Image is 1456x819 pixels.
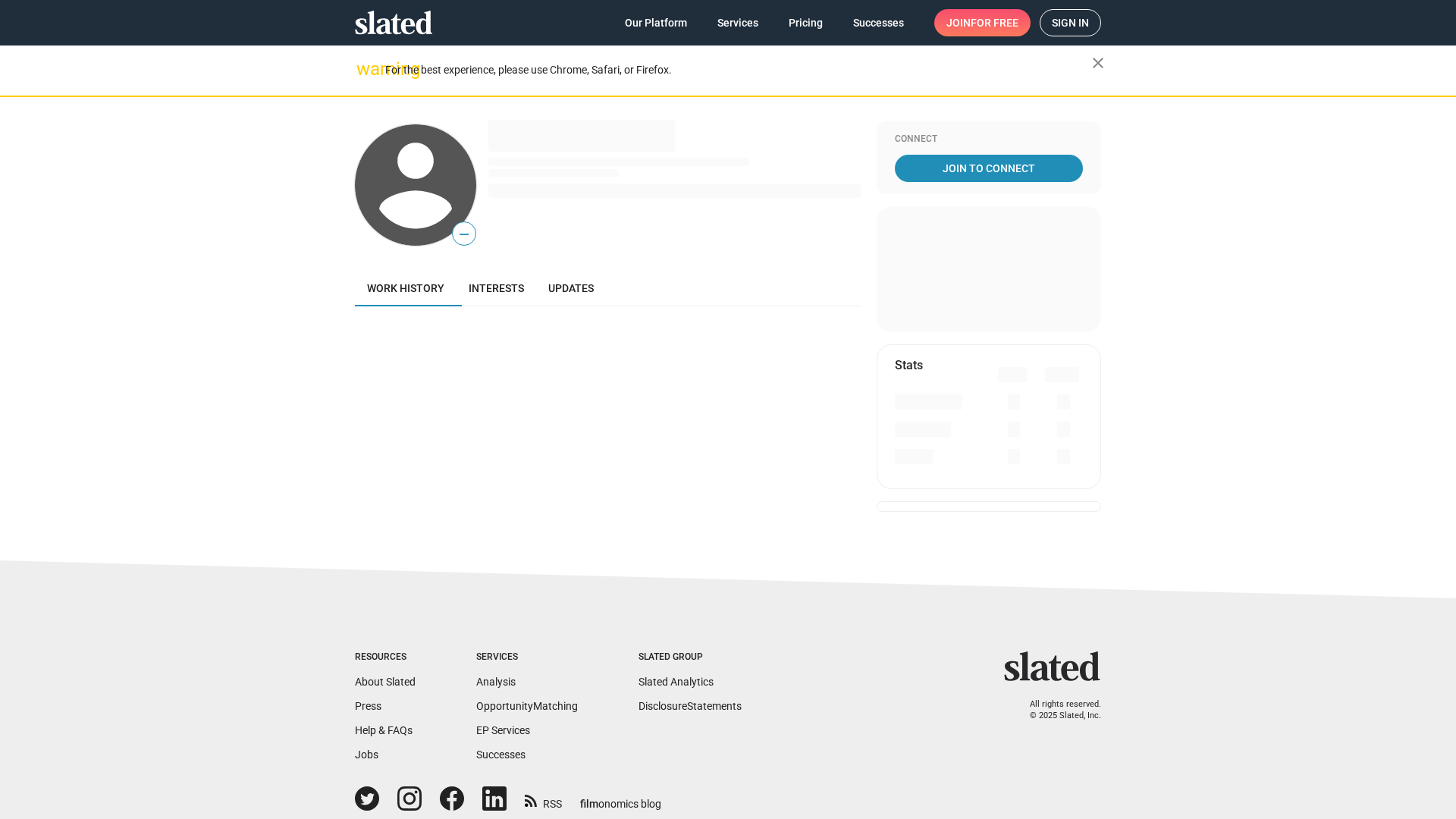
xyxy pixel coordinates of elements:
mat-icon: close [1089,54,1107,72]
div: Slated Group [639,651,742,664]
span: Work history [367,282,444,294]
div: Resources [355,651,416,664]
a: Work history [355,270,457,306]
a: Joinfor free [934,9,1031,36]
span: Join To Connect [898,155,1080,182]
span: Join [946,9,1018,36]
a: Analysis [476,676,516,688]
a: OpportunityMatching [476,700,578,712]
a: Interests [457,270,536,306]
span: Successes [853,9,904,36]
div: For the best experience, please use Chrome, Safari, or Firefox. [385,60,1092,80]
a: Slated Analytics [639,676,714,688]
a: Updates [536,270,606,306]
span: Sign in [1052,10,1089,36]
a: Help & FAQs [355,724,413,736]
a: DisclosureStatements [639,700,742,712]
a: Pricing [777,9,835,36]
a: filmonomics blog [580,785,661,811]
span: Pricing [789,9,823,36]
a: Successes [841,9,916,36]
mat-icon: warning [356,60,375,78]
a: Press [355,700,381,712]
mat-card-title: Stats [895,357,923,373]
span: Interests [469,282,524,294]
span: Our Platform [625,9,687,36]
a: Our Platform [613,9,699,36]
div: Connect [895,133,1083,146]
span: film [580,798,598,810]
a: RSS [525,788,562,811]
a: About Slated [355,676,416,688]
span: — [453,224,475,244]
p: All rights reserved. © 2025 Slated, Inc. [1014,699,1101,721]
span: for free [971,9,1018,36]
span: Services [717,9,758,36]
a: Join To Connect [895,155,1083,182]
a: EP Services [476,724,530,736]
a: Services [705,9,770,36]
div: Services [476,651,578,664]
a: Successes [476,748,526,761]
a: Sign in [1040,9,1101,36]
a: Jobs [355,748,378,761]
span: Updates [548,282,594,294]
